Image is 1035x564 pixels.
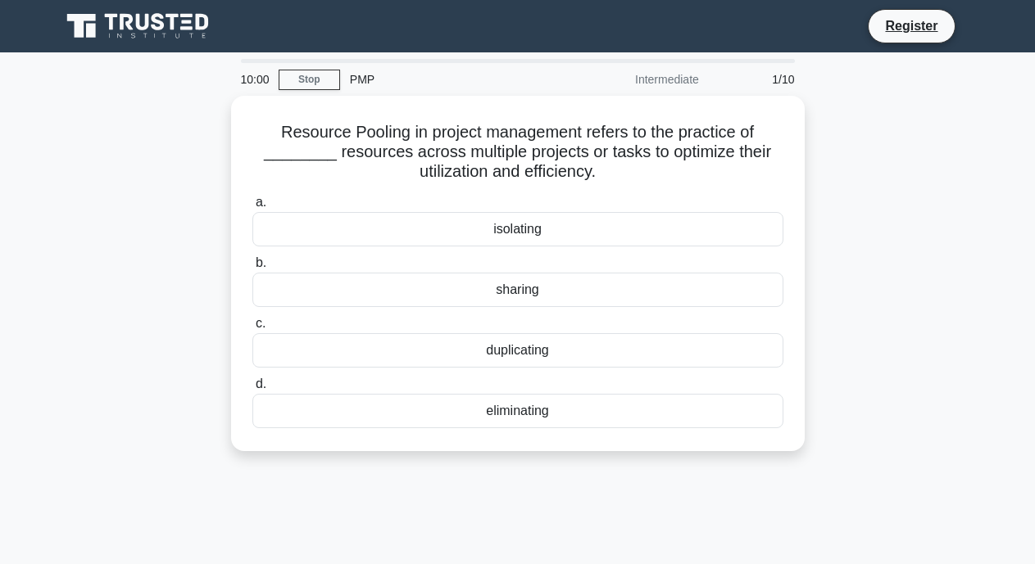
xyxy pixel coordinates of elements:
[340,63,565,96] div: PMP
[252,273,783,307] div: sharing
[252,212,783,246] div: isolating
[231,63,279,96] div: 10:00
[256,255,266,269] span: b.
[256,195,266,209] span: a.
[256,316,266,330] span: c.
[709,63,805,96] div: 1/10
[256,377,266,390] span: d.
[252,394,783,428] div: eliminating
[875,16,947,36] a: Register
[279,70,340,90] a: Stop
[251,122,785,183] h5: Resource Pooling in project management refers to the practice of ________ resources across multip...
[565,63,709,96] div: Intermediate
[252,333,783,368] div: duplicating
